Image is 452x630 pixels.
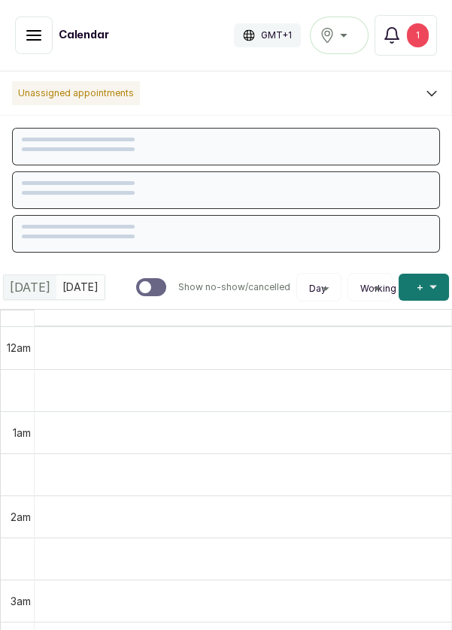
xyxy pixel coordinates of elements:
[8,593,34,609] div: 3am
[261,29,292,41] p: GMT+1
[360,283,396,295] span: Working
[303,283,335,295] button: Day
[407,23,429,47] div: 1
[354,283,386,295] button: Working
[4,340,34,356] div: 12am
[4,275,56,299] div: [DATE]
[309,283,326,295] span: Day
[10,425,34,441] div: 1am
[375,15,437,56] button: 1
[399,274,449,301] button: +
[10,278,50,296] span: [DATE]
[417,280,423,295] span: +
[12,81,140,105] p: Unassigned appointments
[8,509,34,525] div: 2am
[59,28,109,43] h1: Calendar
[178,281,290,293] p: Show no-show/cancelled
